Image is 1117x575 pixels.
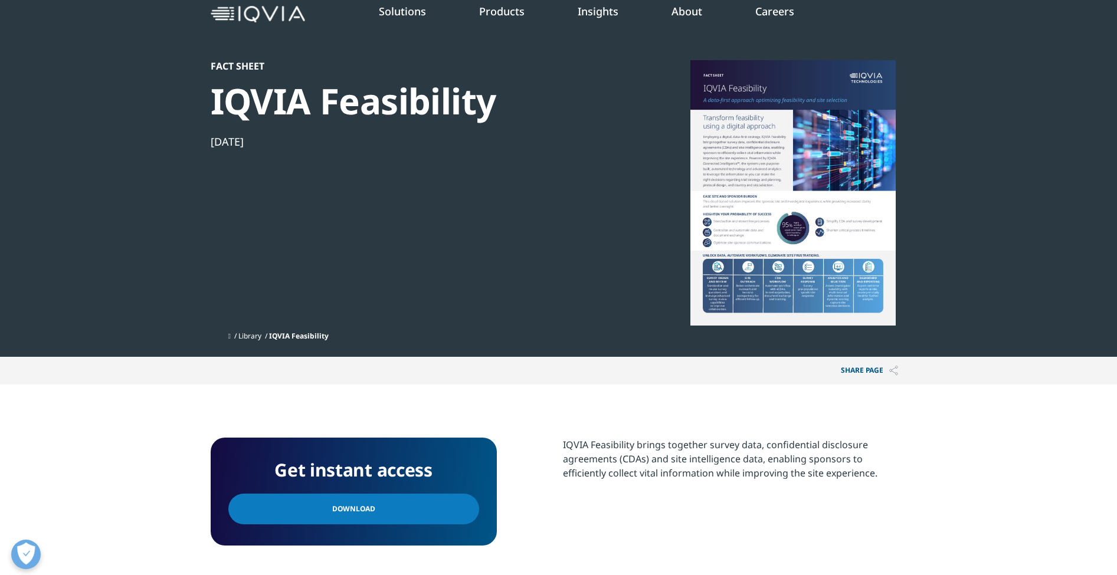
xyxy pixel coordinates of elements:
[379,4,426,18] a: Solutions
[11,540,41,569] button: Open Preferences
[832,357,907,385] p: Share PAGE
[832,357,907,385] button: Share PAGEShare PAGE
[238,331,261,341] a: Library
[228,455,479,485] h4: Get instant access
[563,438,907,489] p: IQVIA Feasibility brings together survey data, confidential disclosure agreements (CDAs) and site...
[211,60,615,72] div: Fact Sheet
[578,4,618,18] a: Insights
[332,502,375,515] span: Download
[755,4,794,18] a: Careers
[479,4,525,18] a: Products
[211,6,305,23] img: IQVIA Healthcare Information Technology and Pharma Clinical Research Company
[211,79,615,123] div: IQVIA Feasibility
[269,331,329,341] span: IQVIA Feasibility
[671,4,702,18] a: About
[889,366,898,376] img: Share PAGE
[211,134,615,149] div: [DATE]
[228,494,479,524] a: Download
